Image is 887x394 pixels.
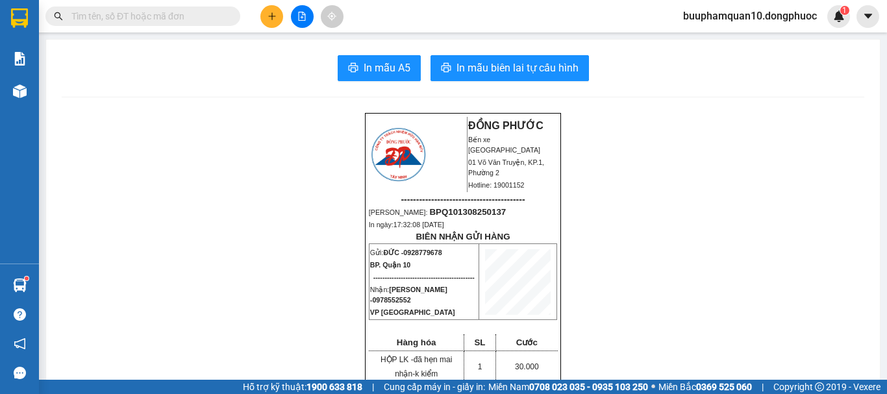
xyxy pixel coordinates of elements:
span: printer [348,62,358,75]
span: 1 [842,6,847,15]
img: solution-icon [13,52,27,66]
img: logo [369,126,427,183]
span: aim [327,12,336,21]
span: message [14,367,26,379]
span: Hỗ trợ kỹ thuật: [243,380,362,394]
span: copyright [815,382,824,391]
button: aim [321,5,344,28]
span: printer [441,62,451,75]
button: printerIn mẫu A5 [338,55,421,81]
strong: BIÊN NHẬN GỬI HÀNG [416,232,510,241]
span: ----------------------------------------- [401,194,525,204]
img: warehouse-icon [13,84,27,98]
span: Hotline: 19001152 [468,181,525,189]
span: BPQ101308250137 [429,207,506,217]
span: caret-down [862,10,874,22]
span: ĐỨC - [383,249,442,256]
span: [PERSON_NAME]: [369,208,506,216]
strong: 1900 633 818 [306,382,362,392]
span: In mẫu biên lai tự cấu hình [456,60,579,76]
span: search [54,12,63,21]
span: buuphamquan10.dongphuoc [673,8,827,24]
span: đã hẹn mai nhận-k kiểm [395,355,452,378]
img: warehouse-icon [13,278,27,292]
span: Hàng hóa [397,338,436,347]
button: plus [260,5,283,28]
span: 30.000 [515,362,539,371]
span: In ngày: [369,221,444,228]
span: 17:32:08 [DATE] [394,221,444,228]
span: -------------------------------------------- [373,273,475,281]
span: notification [14,338,26,350]
span: [PERSON_NAME] - [370,286,447,304]
sup: 1 [840,6,849,15]
span: Miền Bắc [658,380,752,394]
span: Bến xe [GEOGRAPHIC_DATA] [468,136,540,154]
sup: 1 [25,277,29,280]
button: caret-down [856,5,879,28]
span: question-circle [14,308,26,321]
span: 1 [478,362,482,371]
span: 01 Võ Văn Truyện, KP.1, Phường 2 [468,158,544,177]
span: Cước [516,338,538,347]
span: Nhận: [370,286,447,304]
span: HỘP LK - [381,355,453,378]
span: file-add [297,12,306,21]
button: file-add [291,5,314,28]
img: logo-vxr [11,8,28,28]
strong: ĐỒNG PHƯỚC [468,120,543,131]
input: Tìm tên, số ĐT hoặc mã đơn [71,9,225,23]
span: | [372,380,374,394]
span: ⚪️ [651,384,655,389]
strong: 0708 023 035 - 0935 103 250 [529,382,648,392]
span: plus [268,12,277,21]
span: 0928779678 [403,249,442,256]
span: VP [GEOGRAPHIC_DATA] [370,308,455,316]
strong: 0369 525 060 [696,382,752,392]
span: Miền Nam [488,380,648,394]
span: 0978552552 [372,296,410,304]
span: SL [474,338,485,347]
span: Cung cấp máy in - giấy in: [384,380,485,394]
span: Gửi: [370,249,442,256]
span: In mẫu A5 [364,60,410,76]
span: | [762,380,764,394]
button: printerIn mẫu biên lai tự cấu hình [431,55,589,81]
img: icon-new-feature [833,10,845,22]
span: BP. Quận 10 [370,261,410,269]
